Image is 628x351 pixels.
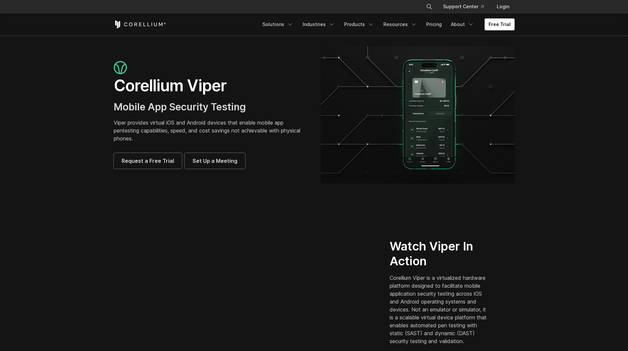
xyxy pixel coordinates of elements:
[114,153,182,169] a: Request a Free Trial
[185,153,245,169] a: Set Up a Meeting
[422,18,446,30] a: Pricing
[438,1,489,13] a: Support Center
[379,18,421,30] a: Resources
[423,1,435,13] button: Search
[485,18,515,30] a: Free Trial
[340,18,378,30] a: Products
[114,61,127,74] img: viper_icon_large
[390,274,490,345] p: Corellium Viper is a virtualized hardware platform designed to facilitate mobile application secu...
[299,18,339,30] a: Industries
[122,157,174,165] span: Request a Free Trial
[492,1,515,13] a: Login
[114,119,308,142] p: Viper provides virtual iOS and Android devices that enable mobile app pentesting capabilities, sp...
[114,101,246,113] span: Mobile App Security Testing
[321,46,515,184] img: viper_hero
[390,239,490,269] h2: Watch Viper In Action
[258,18,297,30] a: Solutions
[258,18,515,30] div: Navigation Menu
[114,76,308,96] h1: Corellium Viper
[193,157,237,165] span: Set Up a Meeting
[114,20,166,28] a: Corellium Home
[447,18,478,30] a: About
[418,1,515,13] div: Navigation Menu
